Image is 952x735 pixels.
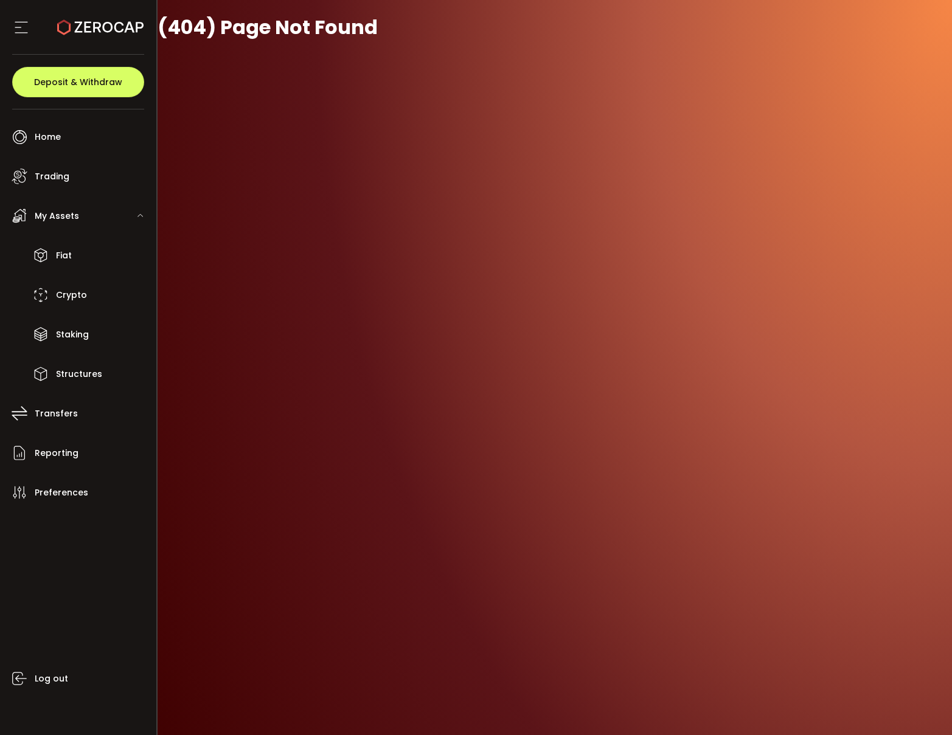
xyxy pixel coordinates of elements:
[35,168,69,185] span: Trading
[12,67,144,97] button: Deposit & Withdraw
[35,670,68,688] span: Log out
[35,484,88,502] span: Preferences
[35,444,78,462] span: Reporting
[158,13,378,42] h1: (404) Page Not Found
[56,247,72,264] span: Fiat
[35,207,79,225] span: My Assets
[56,326,89,343] span: Staking
[34,78,122,86] span: Deposit & Withdraw
[56,286,87,304] span: Crypto
[35,405,78,423] span: Transfers
[56,365,102,383] span: Structures
[35,128,61,146] span: Home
